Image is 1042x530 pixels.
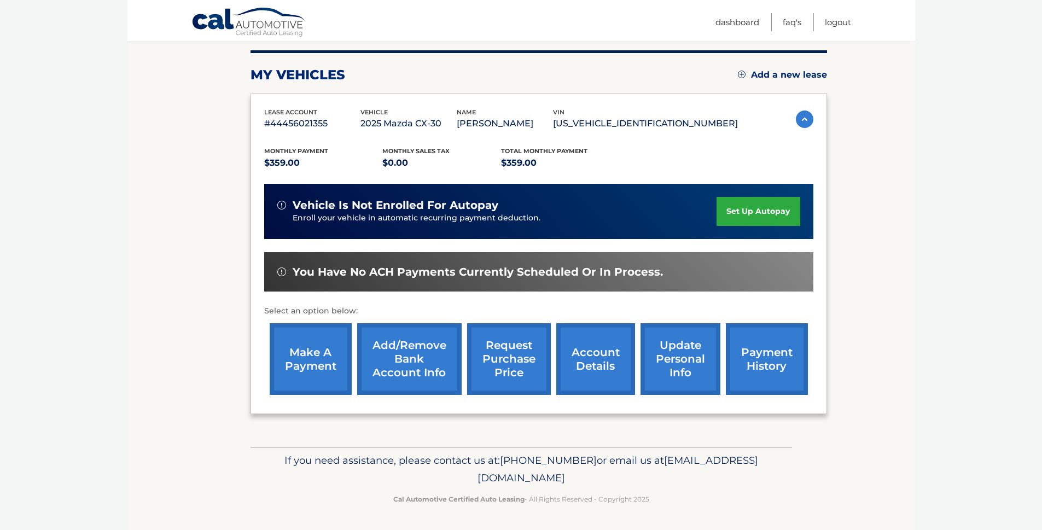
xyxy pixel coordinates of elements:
[382,155,501,171] p: $0.00
[783,13,801,31] a: FAQ's
[457,116,553,131] p: [PERSON_NAME]
[264,155,383,171] p: $359.00
[360,116,457,131] p: 2025 Mazda CX-30
[258,452,785,487] p: If you need assistance, please contact us at: or email us at
[277,201,286,209] img: alert-white.svg
[726,323,808,395] a: payment history
[357,323,462,395] a: Add/Remove bank account info
[501,155,620,171] p: $359.00
[556,323,635,395] a: account details
[264,108,317,116] span: lease account
[641,323,720,395] a: update personal info
[825,13,851,31] a: Logout
[277,267,286,276] img: alert-white.svg
[264,147,328,155] span: Monthly Payment
[738,69,827,80] a: Add a new lease
[553,116,738,131] p: [US_VEHICLE_IDENTIFICATION_NUMBER]
[715,13,759,31] a: Dashboard
[264,305,813,318] p: Select an option below:
[717,197,800,226] a: set up autopay
[738,71,746,78] img: add.svg
[293,199,498,212] span: vehicle is not enrolled for autopay
[467,323,551,395] a: request purchase price
[501,147,587,155] span: Total Monthly Payment
[393,495,525,503] strong: Cal Automotive Certified Auto Leasing
[382,147,450,155] span: Monthly sales Tax
[360,108,388,116] span: vehicle
[251,67,345,83] h2: my vehicles
[191,7,306,39] a: Cal Automotive
[500,454,597,467] span: [PHONE_NUMBER]
[258,493,785,505] p: - All Rights Reserved - Copyright 2025
[478,454,758,484] span: [EMAIL_ADDRESS][DOMAIN_NAME]
[457,108,476,116] span: name
[293,212,717,224] p: Enroll your vehicle in automatic recurring payment deduction.
[293,265,663,279] span: You have no ACH payments currently scheduled or in process.
[553,108,564,116] span: vin
[264,116,360,131] p: #44456021355
[270,323,352,395] a: make a payment
[796,110,813,128] img: accordion-active.svg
